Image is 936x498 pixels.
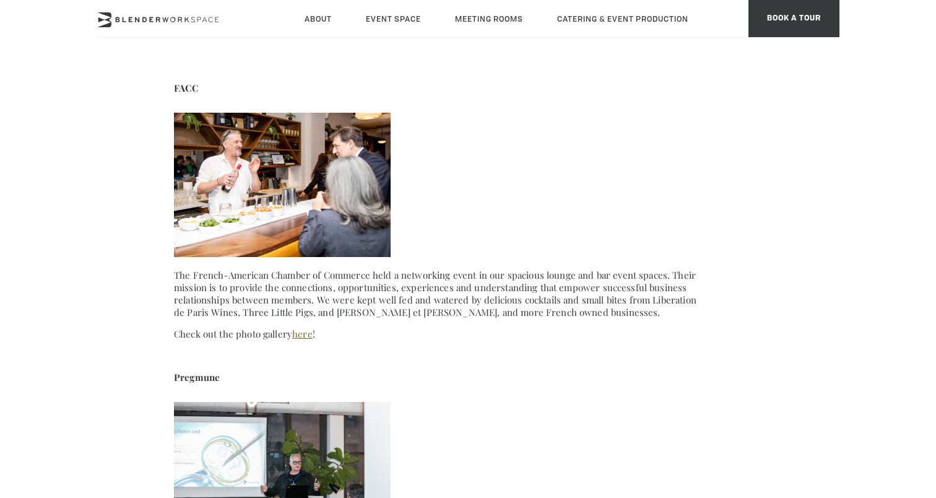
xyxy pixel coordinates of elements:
p: Check out the photo gallery ! [174,328,700,340]
strong: Pregmune [174,371,220,383]
p: The French-American Chamber of Commerce held a networking event in our spacious lounge and bar ev... [174,269,700,318]
a: here [292,328,313,340]
img: event spaces [174,113,391,257]
strong: FACC [174,82,199,94]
